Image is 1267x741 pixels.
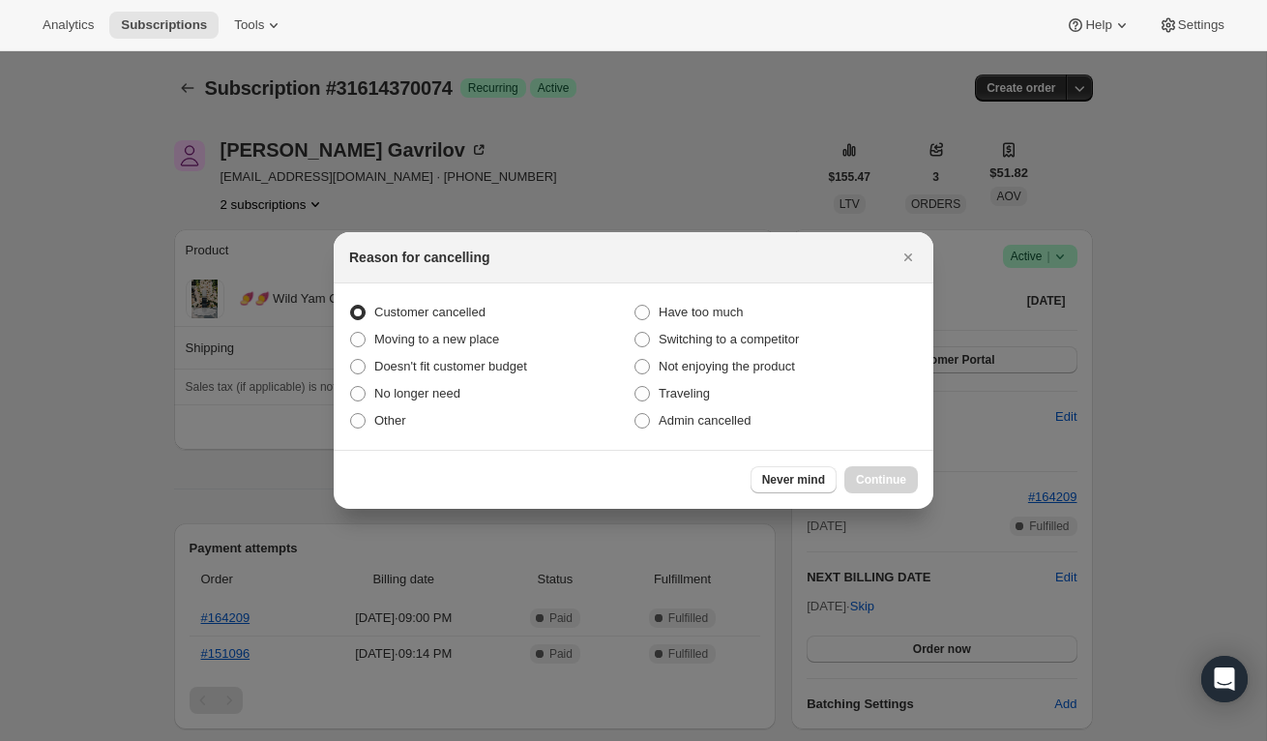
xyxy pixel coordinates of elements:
span: Customer cancelled [374,305,486,319]
button: Subscriptions [109,12,219,39]
span: Never mind [762,472,825,488]
h2: Reason for cancelling [349,248,489,267]
span: Switching to a competitor [659,332,799,346]
span: Help [1085,17,1111,33]
span: No longer need [374,386,460,400]
button: Settings [1147,12,1236,39]
span: Subscriptions [121,17,207,33]
span: Admin cancelled [659,413,751,428]
button: Never mind [751,466,837,493]
span: Not enjoying the product [659,359,795,373]
span: Traveling [659,386,710,400]
span: Moving to a new place [374,332,499,346]
button: Tools [222,12,295,39]
span: Analytics [43,17,94,33]
span: Have too much [659,305,743,319]
span: Doesn't fit customer budget [374,359,527,373]
button: Analytics [31,12,105,39]
span: Other [374,413,406,428]
span: Tools [234,17,264,33]
div: Open Intercom Messenger [1201,656,1248,702]
span: Settings [1178,17,1224,33]
button: Close [895,244,922,271]
button: Help [1054,12,1142,39]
